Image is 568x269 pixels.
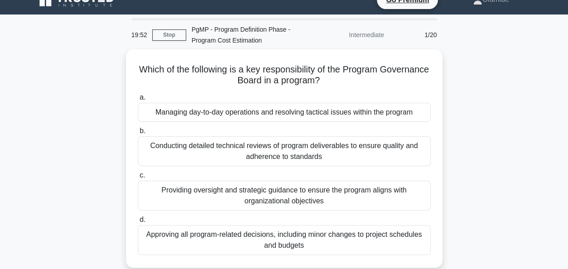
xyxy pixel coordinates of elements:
[152,29,186,41] a: Stop
[138,225,431,255] div: Approving all program-related decisions, including minor changes to project schedules and budgets
[140,127,146,134] span: b.
[138,136,431,166] div: Conducting detailed technical reviews of program deliverables to ensure quality and adherence to ...
[186,20,310,49] div: PgMP - Program Definition Phase - Program Cost Estimation
[310,26,390,44] div: Intermediate
[390,26,442,44] div: 1/20
[138,181,431,211] div: Providing oversight and strategic guidance to ensure the program aligns with organizational objec...
[140,93,146,101] span: a.
[140,216,146,223] span: d.
[140,171,145,179] span: c.
[126,26,152,44] div: 19:52
[137,64,432,86] h5: Which of the following is a key responsibility of the Program Governance Board in a program?
[138,103,431,122] div: Managing day-to-day operations and resolving tactical issues within the program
